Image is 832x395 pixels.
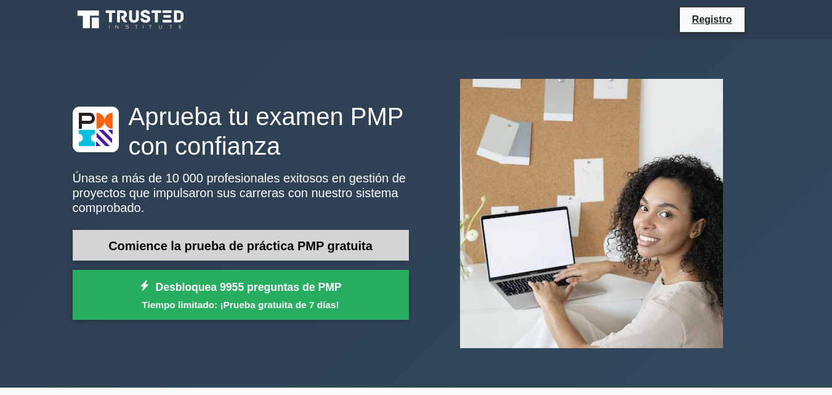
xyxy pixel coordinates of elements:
[155,281,341,293] font: Desbloquea 9955 preguntas de PMP
[73,270,409,320] a: Desbloquea 9955 preguntas de PMPTiempo limitado: ¡Prueba gratuita de 7 días!
[142,299,339,310] font: Tiempo limitado: ¡Prueba gratuita de 7 días!
[73,171,406,214] font: Únase a más de 10 000 profesionales exitosos en gestión de proyectos que impulsaron sus carreras ...
[129,103,403,160] font: Aprueba tu examen PMP con confianza
[108,239,373,253] font: Comience la prueba de práctica PMP gratuita
[685,12,740,27] a: Registro
[692,14,732,25] font: Registro
[73,230,409,261] a: Comience la prueba de práctica PMP gratuita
